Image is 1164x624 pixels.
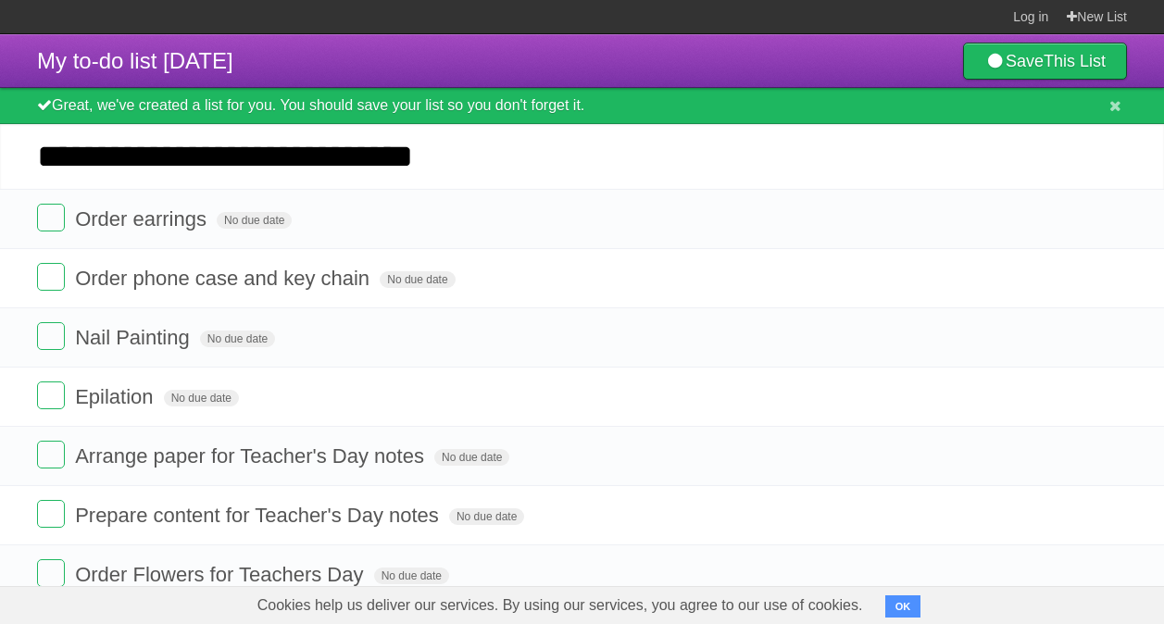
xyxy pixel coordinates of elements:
button: OK [885,595,921,618]
label: Done [37,204,65,231]
span: No due date [380,271,455,288]
label: Done [37,500,65,528]
label: Done [37,381,65,409]
span: Prepare content for Teacher's Day notes [75,504,444,527]
a: SaveThis List [963,43,1127,80]
span: No due date [200,331,275,347]
span: Arrange paper for Teacher's Day notes [75,444,429,468]
span: No due date [449,508,524,525]
label: Done [37,441,65,468]
span: Epilation [75,385,157,408]
label: Done [37,263,65,291]
b: This List [1044,52,1106,70]
span: Nail Painting [75,326,194,349]
span: No due date [374,568,449,584]
label: Done [37,559,65,587]
label: Done [37,322,65,350]
span: My to-do list [DATE] [37,48,233,73]
span: Order earrings [75,207,211,231]
span: No due date [217,212,292,229]
span: Cookies help us deliver our services. By using our services, you agree to our use of cookies. [239,587,882,624]
span: Order phone case and key chain [75,267,374,290]
span: No due date [164,390,239,406]
span: Order Flowers for Teachers Day [75,563,368,586]
span: No due date [434,449,509,466]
